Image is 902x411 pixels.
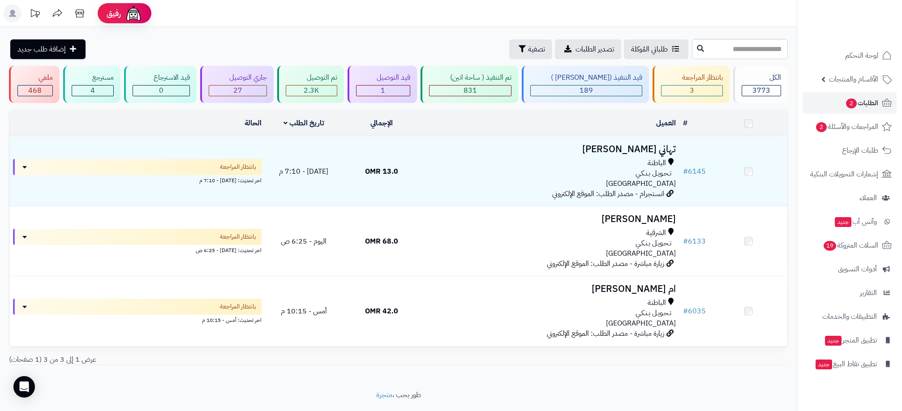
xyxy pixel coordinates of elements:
div: اخر تحديث: [DATE] - 7:10 م [13,175,262,184]
span: جديد [835,217,851,227]
span: لوحة التحكم [845,49,878,62]
a: تم التنفيذ ( ساحة اتين) 831 [419,66,520,103]
span: جديد [825,336,842,346]
span: 2.3K [304,85,319,96]
a: تحديثات المنصة [24,4,46,25]
a: أدوات التسويق [803,258,897,280]
span: الطلبات [845,97,878,109]
a: المراجعات والأسئلة2 [803,116,897,137]
a: ملغي 468 [7,66,61,103]
span: 68.0 OMR [365,236,398,247]
a: السلات المتروكة19 [803,235,897,256]
div: ملغي [17,73,53,83]
span: 19 [823,240,836,251]
span: طلباتي المُوكلة [631,44,668,55]
div: قيد التنفيذ ([PERSON_NAME] ) [530,73,643,83]
a: إضافة طلب جديد [10,39,86,59]
span: وآتس آب [834,215,877,228]
img: logo-2.png [841,7,893,26]
span: التطبيقات والخدمات [822,310,877,323]
div: 3 [661,86,722,96]
span: تصفية [528,44,545,55]
span: أدوات التسويق [838,263,877,275]
div: مسترجع [72,73,114,83]
a: الطلبات2 [803,92,897,114]
span: # [683,236,688,247]
span: تـحـويـل بـنـكـي [636,168,671,179]
span: 3 [690,85,694,96]
a: إشعارات التحويلات البنكية [803,163,897,185]
span: 0 [159,85,163,96]
div: 468 [18,86,52,96]
span: 13.0 OMR [365,166,398,177]
span: # [683,166,688,177]
a: تصدير الطلبات [555,39,621,59]
a: تم التوصيل 2.3K [275,66,346,103]
a: تاريخ الطلب [283,118,324,128]
span: بانتظار المراجعة [220,302,256,311]
span: إشعارات التحويلات البنكية [810,168,878,180]
div: تم التوصيل [286,73,337,83]
a: لوحة التحكم [803,45,897,66]
a: الكل3773 [731,66,790,103]
a: العملاء [803,187,897,209]
h3: تهاني [PERSON_NAME] [424,144,676,154]
div: 831 [430,86,511,96]
a: # [683,118,687,128]
span: الأقسام والمنتجات [829,73,878,86]
a: التطبيقات والخدمات [803,306,897,327]
div: Open Intercom Messenger [13,376,35,398]
span: الباطنة [648,158,666,168]
span: السلات المتروكة [823,239,878,252]
span: 189 [580,85,593,96]
span: بانتظار المراجعة [220,163,256,171]
span: 2 [816,122,827,132]
div: جاري التوصيل [209,73,267,83]
span: طلبات الإرجاع [842,144,878,157]
span: بانتظار المراجعة [220,232,256,241]
span: الباطنة [648,298,666,308]
a: التقارير [803,282,897,304]
span: تصدير الطلبات [576,44,614,55]
span: 3773 [752,85,770,96]
span: زيارة مباشرة - مصدر الطلب: الموقع الإلكتروني [547,328,664,339]
div: بانتظار المراجعة [661,73,723,83]
span: 27 [233,85,242,96]
h3: [PERSON_NAME] [424,214,676,224]
span: إضافة طلب جديد [17,44,66,55]
span: رفيق [107,8,121,19]
span: [GEOGRAPHIC_DATA] [606,178,676,189]
div: 27 [209,86,267,96]
span: تطبيق نقاط البيع [815,358,877,370]
a: قيد الاسترجاع 0 [122,66,198,103]
a: جاري التوصيل 27 [198,66,276,103]
a: تطبيق نقاط البيعجديد [803,353,897,375]
span: [GEOGRAPHIC_DATA] [606,318,676,329]
a: قيد التنفيذ ([PERSON_NAME] ) 189 [520,66,651,103]
a: #6145 [683,166,706,177]
span: تطبيق المتجر [824,334,877,347]
a: طلباتي المُوكلة [624,39,688,59]
div: 1 [357,86,410,96]
a: وآتس آبجديد [803,211,897,232]
span: تـحـويـل بـنـكـي [636,238,671,248]
div: 189 [531,86,642,96]
span: الشرقية [646,228,666,238]
div: تم التنفيذ ( ساحة اتين) [429,73,511,83]
span: [GEOGRAPHIC_DATA] [606,248,676,259]
a: مسترجع 4 [61,66,123,103]
span: اليوم - 6:25 ص [281,236,326,247]
a: العميل [656,118,676,128]
span: جديد [816,360,832,369]
button: تصفية [509,39,552,59]
span: 468 [28,85,42,96]
a: قيد التوصيل 1 [346,66,419,103]
div: اخر تحديث: أمس - 10:15 م [13,315,262,324]
span: 42.0 OMR [365,306,398,317]
a: بانتظار المراجعة 3 [651,66,731,103]
span: 1 [381,85,385,96]
span: تـحـويـل بـنـكـي [636,308,671,318]
span: المراجعات والأسئلة [815,120,878,133]
span: 831 [464,85,477,96]
span: زيارة مباشرة - مصدر الطلب: الموقع الإلكتروني [547,258,664,269]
